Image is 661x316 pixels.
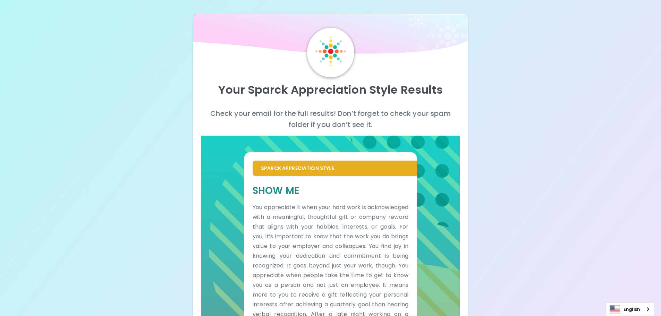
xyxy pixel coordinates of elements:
div: Language [606,302,654,316]
h5: Show Me [253,184,408,197]
p: Sparck Appreciation Style [261,165,408,172]
a: English [606,303,654,316]
p: Check your email for the full results! Don’t forget to check your spam folder if you don’t see it. [201,108,460,130]
img: Sparck Logo [315,36,346,67]
aside: Language selected: English [606,302,654,316]
p: Your Sparck Appreciation Style Results [201,83,460,97]
img: wave [193,14,468,57]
